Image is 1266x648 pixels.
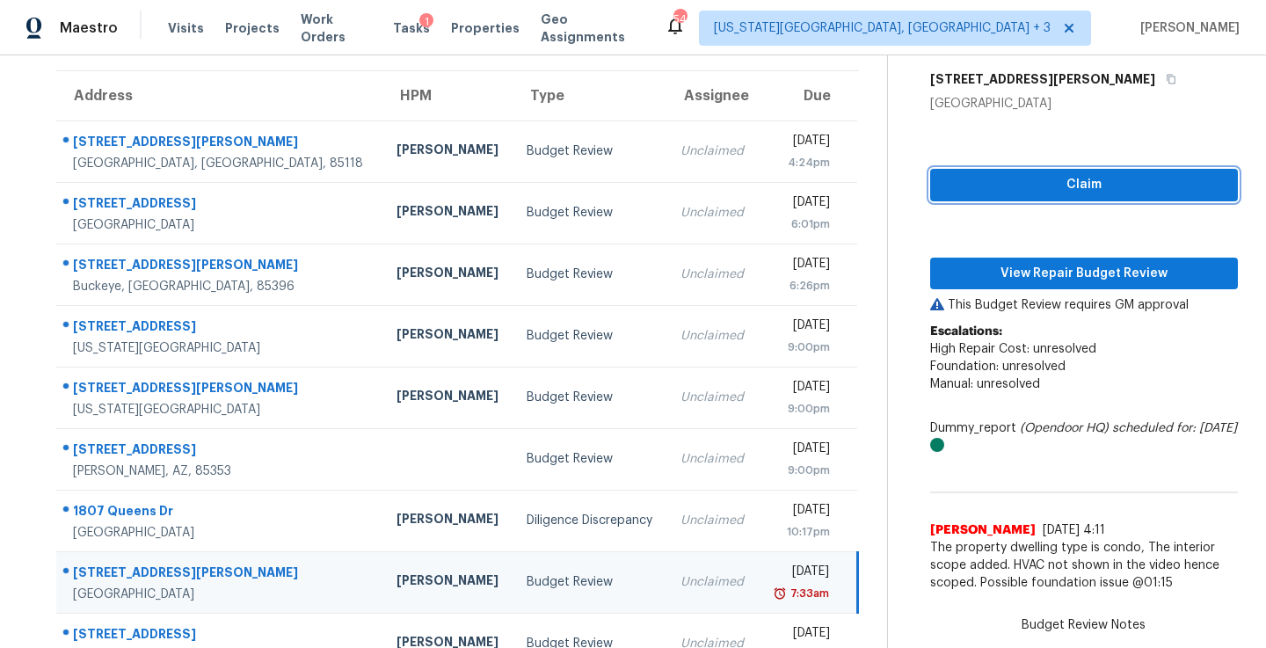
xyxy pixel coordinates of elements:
[73,155,368,172] div: [GEOGRAPHIC_DATA], [GEOGRAPHIC_DATA], 85118
[772,440,830,462] div: [DATE]
[397,387,498,409] div: [PERSON_NAME]
[73,133,368,155] div: [STREET_ADDRESS][PERSON_NAME]
[772,523,830,541] div: 10:17pm
[772,563,828,585] div: [DATE]
[930,378,1040,390] span: Manual: unresolved
[73,524,368,542] div: [GEOGRAPHIC_DATA]
[73,256,368,278] div: [STREET_ADDRESS][PERSON_NAME]
[930,343,1096,355] span: High Repair Cost: unresolved
[772,317,830,339] div: [DATE]
[419,13,433,31] div: 1
[680,389,744,406] div: Unclaimed
[527,512,652,529] div: Diligence Discrepancy
[680,512,744,529] div: Unclaimed
[168,19,204,37] span: Visits
[772,462,830,479] div: 9:00pm
[680,142,744,160] div: Unclaimed
[73,462,368,480] div: [PERSON_NAME], AZ, 85353
[73,586,368,603] div: [GEOGRAPHIC_DATA]
[393,22,430,34] span: Tasks
[772,624,830,646] div: [DATE]
[397,510,498,532] div: [PERSON_NAME]
[680,450,744,468] div: Unclaimed
[772,215,830,233] div: 6:01pm
[930,95,1238,113] div: [GEOGRAPHIC_DATA]
[787,585,829,602] div: 7:33am
[1043,524,1105,536] span: [DATE] 4:11
[73,317,368,339] div: [STREET_ADDRESS]
[772,339,830,356] div: 9:00pm
[772,277,830,295] div: 6:26pm
[73,216,368,234] div: [GEOGRAPHIC_DATA]
[772,501,830,523] div: [DATE]
[73,339,368,357] div: [US_STATE][GEOGRAPHIC_DATA]
[397,141,498,163] div: [PERSON_NAME]
[527,142,652,160] div: Budget Review
[382,71,513,120] th: HPM
[60,19,118,37] span: Maestro
[930,325,1002,338] b: Escalations:
[73,278,368,295] div: Buckeye, [GEOGRAPHIC_DATA], 85396
[773,585,787,602] img: Overdue Alarm Icon
[1020,422,1109,434] i: (Opendoor HQ)
[527,204,652,222] div: Budget Review
[680,573,744,591] div: Unclaimed
[73,625,368,647] div: [STREET_ADDRESS]
[73,564,368,586] div: [STREET_ADDRESS][PERSON_NAME]
[680,327,744,345] div: Unclaimed
[666,71,758,120] th: Assignee
[930,539,1238,592] span: The property dwelling type is condo, The interior scope added. HVAC not shown in the video hence ...
[930,419,1238,455] div: Dummy_report
[930,70,1155,88] h5: [STREET_ADDRESS][PERSON_NAME]
[1133,19,1240,37] span: [PERSON_NAME]
[673,11,686,28] div: 54
[930,360,1066,373] span: Foundation: unresolved
[541,11,644,46] span: Geo Assignments
[680,204,744,222] div: Unclaimed
[772,378,830,400] div: [DATE]
[527,573,652,591] div: Budget Review
[527,327,652,345] div: Budget Review
[397,325,498,347] div: [PERSON_NAME]
[527,389,652,406] div: Budget Review
[944,174,1224,196] span: Claim
[73,502,368,524] div: 1807 Queens Dr
[73,194,368,216] div: [STREET_ADDRESS]
[451,19,520,37] span: Properties
[772,132,830,154] div: [DATE]
[772,154,830,171] div: 4:24pm
[680,266,744,283] div: Unclaimed
[930,169,1238,201] button: Claim
[397,264,498,286] div: [PERSON_NAME]
[527,450,652,468] div: Budget Review
[714,19,1051,37] span: [US_STATE][GEOGRAPHIC_DATA], [GEOGRAPHIC_DATA] + 3
[1155,63,1179,95] button: Copy Address
[56,71,382,120] th: Address
[930,296,1238,314] p: This Budget Review requires GM approval
[930,258,1238,290] button: View Repair Budget Review
[397,202,498,224] div: [PERSON_NAME]
[1112,422,1237,434] i: scheduled for: [DATE]
[513,71,666,120] th: Type
[73,379,368,401] div: [STREET_ADDRESS][PERSON_NAME]
[772,255,830,277] div: [DATE]
[944,263,1224,285] span: View Repair Budget Review
[1011,616,1156,634] span: Budget Review Notes
[73,401,368,419] div: [US_STATE][GEOGRAPHIC_DATA]
[73,440,368,462] div: [STREET_ADDRESS]
[772,193,830,215] div: [DATE]
[772,400,830,418] div: 9:00pm
[225,19,280,37] span: Projects
[301,11,373,46] span: Work Orders
[758,71,857,120] th: Due
[397,572,498,593] div: [PERSON_NAME]
[527,266,652,283] div: Budget Review
[930,521,1036,539] span: [PERSON_NAME]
